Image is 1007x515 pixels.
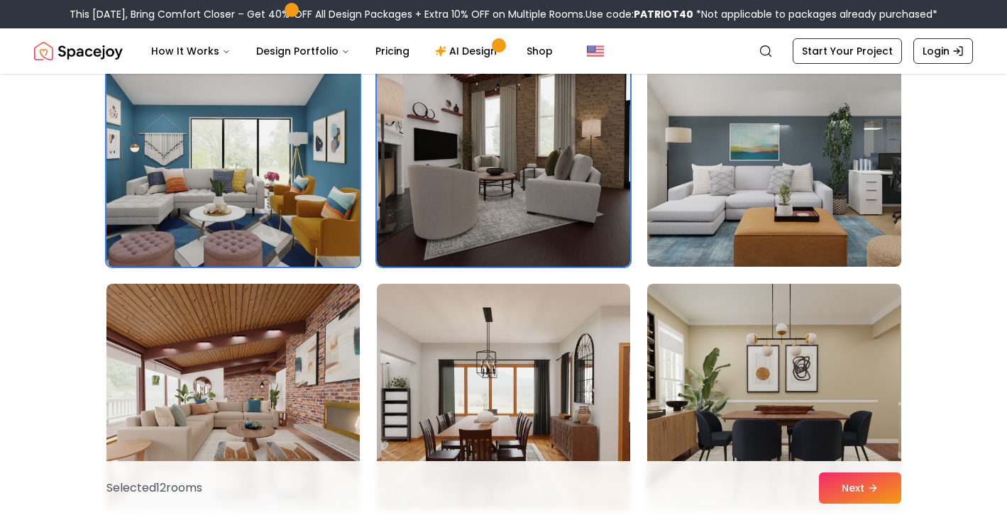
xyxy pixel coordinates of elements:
a: Shop [515,37,564,65]
img: Spacejoy Logo [34,37,123,65]
img: Room room-37 [106,284,360,511]
img: Room room-34 [106,40,360,267]
a: AI Design [424,37,512,65]
nav: Main [140,37,564,65]
img: Room room-39 [647,284,901,511]
a: Spacejoy [34,37,123,65]
a: Start Your Project [793,38,902,64]
span: *Not applicable to packages already purchased* [693,7,937,21]
p: Selected 12 room s [106,480,202,497]
div: This [DATE], Bring Comfort Closer – Get 40% OFF All Design Packages + Extra 10% OFF on Multiple R... [70,7,937,21]
img: Room room-35 [377,40,630,267]
button: How It Works [140,37,242,65]
img: Room room-36 [641,34,907,272]
button: Design Portfolio [245,37,361,65]
a: Pricing [364,37,421,65]
img: Room room-38 [377,284,630,511]
span: Use code: [585,7,693,21]
nav: Global [34,28,973,74]
b: PATRIOT40 [634,7,693,21]
img: United States [587,43,604,60]
a: Login [913,38,973,64]
button: Next [819,472,901,504]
